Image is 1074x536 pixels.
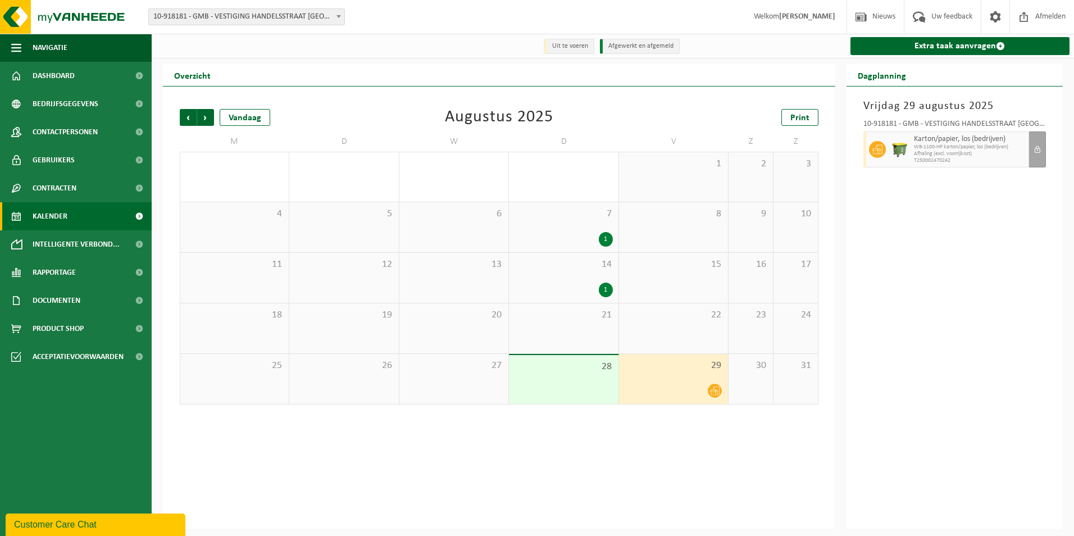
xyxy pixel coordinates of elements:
iframe: chat widget [6,511,188,536]
span: Contracten [33,174,76,202]
span: Product Shop [33,315,84,343]
div: Augustus 2025 [445,109,553,126]
span: Volgende [197,109,214,126]
span: 10-918181 - GMB - VESTIGING HANDELSSTRAAT VEURNE - VEURNE [149,9,344,25]
h3: Vrijdag 29 augustus 2025 [863,98,1046,115]
span: 24 [779,309,812,321]
span: 15 [625,258,722,271]
span: Afhaling (excl. voorrijkost) [914,151,1026,157]
h2: Overzicht [163,64,222,86]
span: 13 [405,258,503,271]
span: 21 [515,309,612,321]
span: 7 [515,208,612,220]
span: 27 [405,360,503,372]
span: 20 [405,309,503,321]
li: Uit te voeren [544,39,594,54]
img: WB-1100-HPE-GN-50 [891,141,908,158]
span: Intelligente verbond... [33,230,120,258]
td: V [619,131,729,152]
a: Print [781,109,818,126]
span: Kalender [33,202,67,230]
span: Acceptatievoorwaarden [33,343,124,371]
div: 1 [599,283,613,297]
td: D [289,131,399,152]
td: W [399,131,509,152]
h2: Dagplanning [847,64,917,86]
span: WB-1100-HP karton/papier, los (bedrijven) [914,144,1026,151]
span: 3 [779,158,812,170]
td: M [180,131,289,152]
span: Vorige [180,109,197,126]
span: T250002470242 [914,157,1026,164]
td: Z [773,131,818,152]
span: Bedrijfsgegevens [33,90,98,118]
span: 26 [295,360,393,372]
span: 30 [734,360,767,372]
span: 14 [515,258,612,271]
span: 19 [295,309,393,321]
div: Vandaag [220,109,270,126]
span: 11 [186,258,283,271]
span: Dashboard [33,62,75,90]
a: Extra taak aanvragen [850,37,1070,55]
td: Z [729,131,773,152]
strong: [PERSON_NAME] [779,12,835,21]
span: 29 [625,360,722,372]
span: 28 [515,361,612,373]
span: 23 [734,309,767,321]
span: 22 [625,309,722,321]
span: 10-918181 - GMB - VESTIGING HANDELSSTRAAT VEURNE - VEURNE [148,8,345,25]
span: 16 [734,258,767,271]
span: 17 [779,258,812,271]
span: 2 [734,158,767,170]
span: Karton/papier, los (bedrijven) [914,135,1026,144]
span: Rapportage [33,258,76,287]
span: 5 [295,208,393,220]
span: 18 [186,309,283,321]
span: Gebruikers [33,146,75,174]
span: 4 [186,208,283,220]
li: Afgewerkt en afgemeld [600,39,680,54]
span: 9 [734,208,767,220]
td: D [509,131,618,152]
span: 1 [625,158,722,170]
span: 31 [779,360,812,372]
span: 25 [186,360,283,372]
span: 12 [295,258,393,271]
span: 6 [405,208,503,220]
div: 1 [599,232,613,247]
span: Documenten [33,287,80,315]
div: 10-918181 - GMB - VESTIGING HANDELSSTRAAT [GEOGRAPHIC_DATA] [863,120,1046,131]
span: Print [790,113,809,122]
span: Navigatie [33,34,67,62]
span: 8 [625,208,722,220]
span: Contactpersonen [33,118,98,146]
span: 10 [779,208,812,220]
